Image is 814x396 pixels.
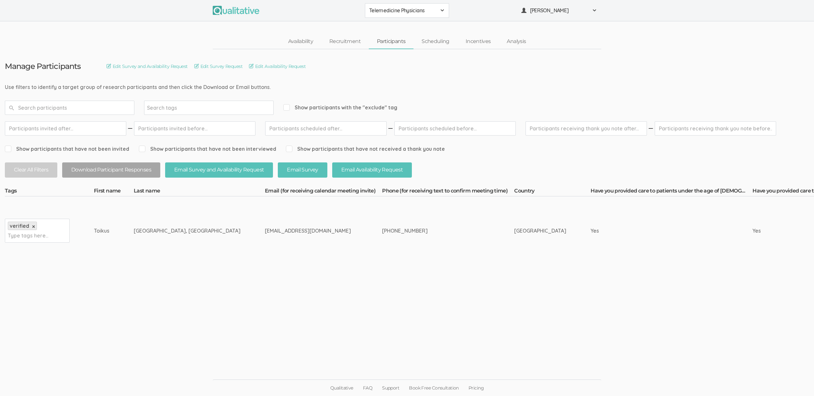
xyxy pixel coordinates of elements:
[5,101,134,115] input: Search participants
[514,187,591,196] th: Country
[404,380,464,396] a: Book Free Consultation
[8,231,48,240] input: Type tags here...
[369,7,436,14] span: Telemedicine Physicians
[648,121,654,136] img: dash.svg
[94,187,134,196] th: First name
[517,3,601,18] button: [PERSON_NAME]
[134,187,265,196] th: Last name
[32,224,35,229] a: ×
[134,121,255,136] input: Participants invited before...
[530,7,588,14] span: [PERSON_NAME]
[782,365,814,396] iframe: Chat Widget
[321,35,369,49] a: Recruitment
[265,121,387,136] input: Participants scheduled after...
[139,145,276,153] span: Show participants that have not been interviewed
[213,6,259,15] img: Qualitative
[134,227,241,235] div: [GEOGRAPHIC_DATA], [GEOGRAPHIC_DATA]
[413,35,458,49] a: Scheduling
[147,104,187,112] input: Search tags
[265,187,382,196] th: Email (for receiving calendar meeting invite)
[127,121,133,136] img: dash.svg
[194,63,243,70] a: Edit Survey Request
[387,121,394,136] img: dash.svg
[94,227,109,235] div: Toikus
[358,380,377,396] a: FAQ
[655,121,776,136] input: Participants receiving thank you note before...
[62,162,160,178] button: Download Participant Responses
[394,121,516,136] input: Participants scheduled before...
[332,162,412,178] button: Email Availability Request
[591,227,728,235] div: Yes
[526,121,647,136] input: Participants receiving thank you note after...
[278,162,327,178] button: Email Survey
[369,35,413,49] a: Participants
[5,121,126,136] input: Participants invited after...
[283,104,397,111] span: Show participants with the "exclude" tag
[249,63,306,70] a: Edit Availability Request
[5,187,94,196] th: Tags
[464,380,489,396] a: Pricing
[591,187,752,196] th: Have you provided care to patients under the age of [DEMOGRAPHIC_DATA]?
[325,380,358,396] a: Qualitative
[165,162,273,178] button: Email Survey and Availability Request
[5,62,81,71] h3: Manage Participants
[5,162,57,178] button: Clear All Filters
[10,223,29,229] span: verified
[458,35,499,49] a: Incentives
[377,380,404,396] a: Support
[365,3,449,18] button: Telemedicine Physicians
[286,145,445,153] span: Show participants that have not received a thank you note
[5,145,129,153] span: Show participants that have not been invited
[280,35,321,49] a: Availability
[382,187,514,196] th: Phone (for receiving text to confirm meeting time)
[107,63,188,70] a: Edit Survey and Availability Request
[499,35,534,49] a: Analysis
[265,227,358,235] div: [EMAIL_ADDRESS][DOMAIN_NAME]
[382,227,490,235] div: [PHONE_NUMBER]
[514,227,566,235] div: [GEOGRAPHIC_DATA]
